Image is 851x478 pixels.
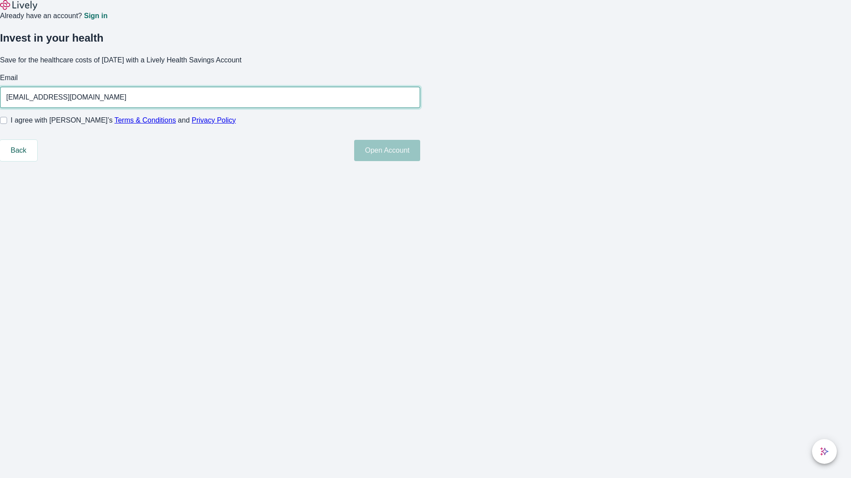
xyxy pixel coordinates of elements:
[812,439,837,464] button: chat
[820,447,829,456] svg: Lively AI Assistant
[84,12,107,19] a: Sign in
[192,116,236,124] a: Privacy Policy
[114,116,176,124] a: Terms & Conditions
[11,115,236,126] span: I agree with [PERSON_NAME]’s and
